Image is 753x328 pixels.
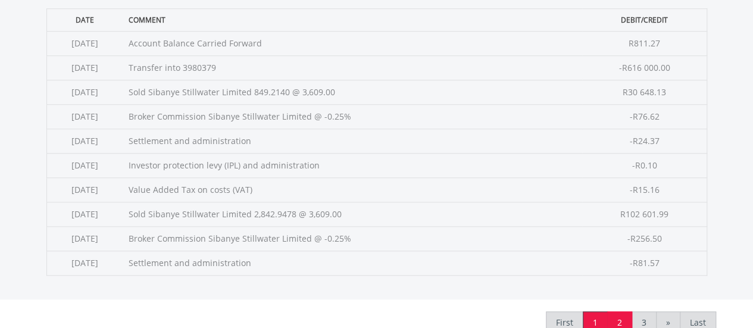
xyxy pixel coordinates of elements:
[123,177,582,202] td: Value Added Tax on costs (VAT)
[123,129,582,153] td: Settlement and administration
[123,104,582,129] td: Broker Commission Sibanye Stillwater Limited @ -0.25%
[46,80,123,104] td: [DATE]
[629,111,659,122] span: -R76.62
[123,55,582,80] td: Transfer into 3980379
[123,80,582,104] td: Sold Sibanye Stillwater Limited 849.2140 @ 3,609.00
[123,251,582,275] td: Settlement and administration
[623,86,666,98] span: R30 648.13
[123,8,582,31] th: Comment
[46,153,123,177] td: [DATE]
[46,226,123,251] td: [DATE]
[629,257,659,268] span: -R81.57
[618,62,670,73] span: -R616 000.00
[629,38,660,49] span: R811.27
[123,226,582,251] td: Broker Commission Sibanye Stillwater Limited @ -0.25%
[582,8,707,31] th: Debit/Credit
[123,31,582,55] td: Account Balance Carried Forward
[123,202,582,226] td: Sold Sibanye Stillwater Limited 2,842.9478 @ 3,609.00
[46,104,123,129] td: [DATE]
[632,160,657,171] span: -R0.10
[46,8,123,31] th: Date
[46,31,123,55] td: [DATE]
[629,184,659,195] span: -R15.16
[46,129,123,153] td: [DATE]
[620,208,668,220] span: R102 601.99
[123,153,582,177] td: Investor protection levy (IPL) and administration
[629,135,659,146] span: -R24.37
[627,233,661,244] span: -R256.50
[46,177,123,202] td: [DATE]
[46,55,123,80] td: [DATE]
[46,251,123,275] td: [DATE]
[46,202,123,226] td: [DATE]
